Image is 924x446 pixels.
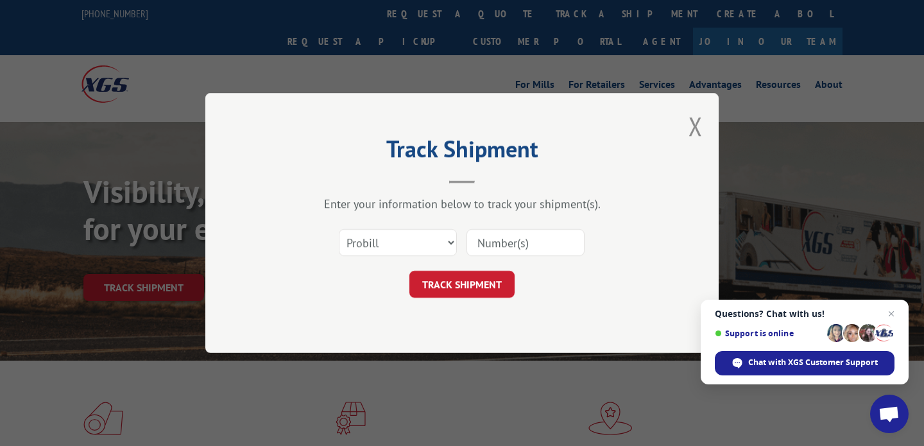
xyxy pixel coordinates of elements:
div: Open chat [870,395,909,433]
span: Support is online [715,329,823,338]
div: Enter your information below to track your shipment(s). [269,196,654,211]
h2: Track Shipment [269,140,654,164]
input: Number(s) [466,229,585,256]
span: Close chat [884,306,899,322]
button: Close modal [689,109,703,143]
span: Chat with XGS Customer Support [748,357,878,368]
span: Questions? Chat with us! [715,309,894,319]
button: TRACK SHIPMENT [409,271,515,298]
div: Chat with XGS Customer Support [715,351,894,375]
